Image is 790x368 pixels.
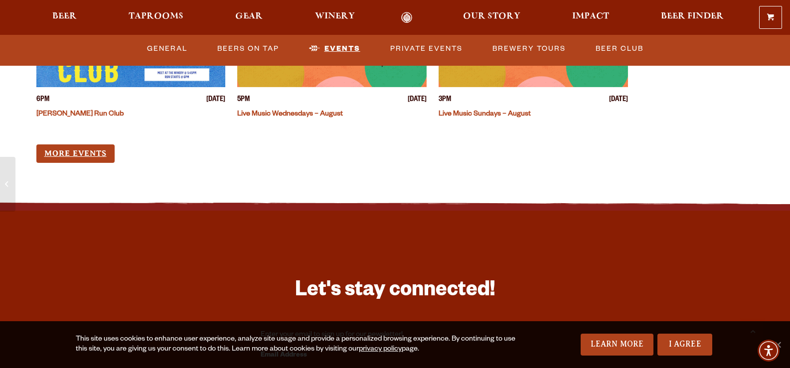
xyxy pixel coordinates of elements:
a: Odell Home [388,12,426,23]
span: Gear [235,12,263,20]
div: Accessibility Menu [758,340,780,362]
span: Our Story [463,12,520,20]
a: Beer Club [592,37,647,60]
span: Beer [52,12,77,20]
a: Our Story [457,12,527,23]
a: Private Events [386,37,467,60]
a: Impact [566,12,616,23]
span: 5PM [237,95,250,106]
a: Beer Finder [654,12,730,23]
span: Taprooms [129,12,183,20]
a: I Agree [657,334,712,356]
div: This site uses cookies to enhance user experience, analyze site usage and provide a personalized ... [76,335,520,355]
a: [PERSON_NAME] Run Club [36,111,124,119]
a: Scroll to top [740,318,765,343]
a: Beer [46,12,83,23]
a: More Events (opens in a new window) [36,144,115,163]
span: 3PM [439,95,451,106]
span: [DATE] [609,95,628,106]
a: Events [305,37,364,60]
span: Winery [315,12,355,20]
span: Impact [572,12,609,20]
a: Learn More [581,334,654,356]
a: Live Music Wednesdays – August [237,111,343,119]
a: Winery [309,12,361,23]
h3: Let's stay connected! [261,277,530,307]
a: Taprooms [122,12,190,23]
a: Brewery Tours [488,37,570,60]
span: Beer Finder [661,12,724,20]
span: [DATE] [408,95,427,106]
span: [DATE] [206,95,225,106]
a: Live Music Sundays – August [439,111,531,119]
span: 6PM [36,95,49,106]
a: Beers on Tap [213,37,283,60]
a: privacy policy [359,346,402,354]
a: General [143,37,191,60]
a: Gear [229,12,269,23]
